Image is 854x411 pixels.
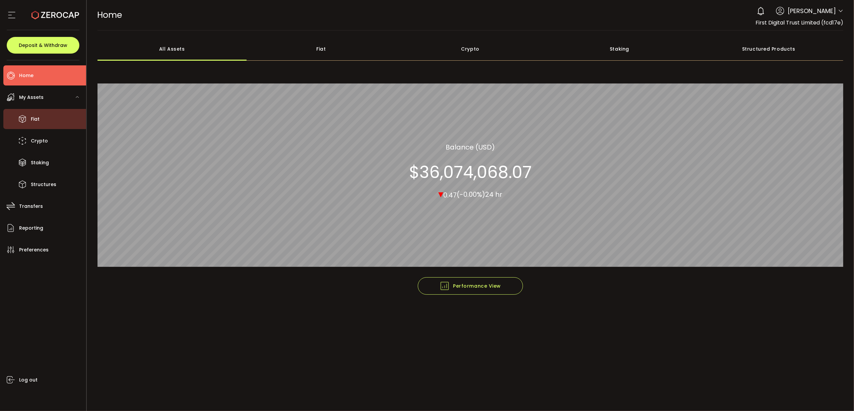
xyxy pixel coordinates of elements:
[19,375,38,385] span: Log out
[31,180,56,189] span: Structures
[443,190,457,200] span: 0.47
[97,9,122,21] span: Home
[97,37,247,61] div: All Assets
[7,37,79,54] button: Deposit & Withdraw
[485,190,502,199] span: 24 hr
[247,37,396,61] div: Fiat
[446,142,495,152] section: Balance (USD)
[19,71,34,80] span: Home
[756,19,843,26] span: First Digital Trust Limited (fcd17e)
[396,37,545,61] div: Crypto
[31,114,40,124] span: Fiat
[31,136,48,146] span: Crypto
[409,162,532,182] section: $36,074,068.07
[19,245,49,255] span: Preferences
[19,201,43,211] span: Transfers
[694,37,843,61] div: Structured Products
[440,281,501,291] span: Performance View
[438,187,443,201] span: ▾
[788,6,836,15] span: [PERSON_NAME]
[545,37,694,61] div: Staking
[19,223,43,233] span: Reporting
[418,277,523,295] button: Performance View
[19,93,44,102] span: My Assets
[820,379,854,411] iframe: Chat Widget
[31,158,49,168] span: Staking
[19,43,67,48] span: Deposit & Withdraw
[457,190,485,199] span: (-0.00%)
